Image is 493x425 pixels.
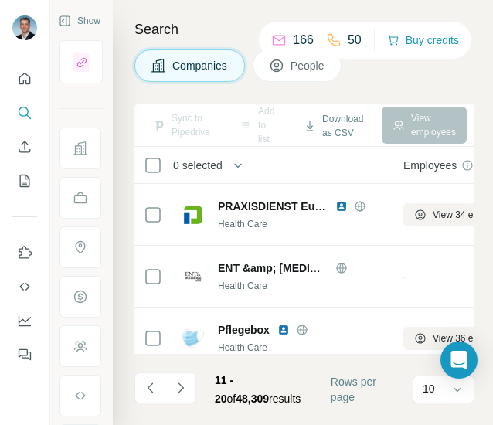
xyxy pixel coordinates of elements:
button: Feedback [12,341,37,369]
p: 50 [348,31,362,49]
button: Dashboard [12,307,37,335]
div: Health Care [218,341,385,355]
button: Search [12,99,37,127]
span: 0 selected [173,158,223,173]
button: Use Surfe on LinkedIn [12,239,37,267]
div: Open Intercom Messenger [440,342,478,379]
button: Use Surfe API [12,273,37,301]
span: results [215,374,301,405]
p: 166 [293,31,314,49]
span: Rows per page [331,374,400,405]
p: 10 [423,381,435,396]
button: Enrich CSV [12,133,37,161]
div: Health Care [218,279,385,293]
button: Show [48,9,111,32]
button: My lists [12,167,37,195]
button: Navigate to previous page [134,372,165,403]
span: 48,309 [236,393,269,405]
img: Logo of PRAXISDIENST Europe S.à r.l. [181,202,206,227]
button: Download as CSV [293,107,376,144]
img: Avatar [12,15,37,40]
span: Pflegebox [218,322,270,338]
span: PRAXISDIENST Europe S.à [PERSON_NAME] [218,200,451,212]
img: Logo of ENT &amp; Audiology News [181,264,206,289]
h4: Search [134,19,474,40]
span: Companies [172,58,229,73]
span: of [227,393,236,405]
span: 11 - 20 [215,374,233,405]
span: - [403,270,407,283]
span: People [291,58,326,73]
button: Buy credits [387,29,459,51]
img: LinkedIn logo [335,200,348,212]
span: Employees [403,158,457,173]
div: Health Care [218,217,385,231]
img: Logo of Pflegebox [181,327,206,350]
span: ENT &amp; [MEDICAL_DATA] News [218,262,402,274]
img: LinkedIn logo [277,324,290,336]
button: Navigate to next page [165,372,196,403]
button: Quick start [12,65,37,93]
